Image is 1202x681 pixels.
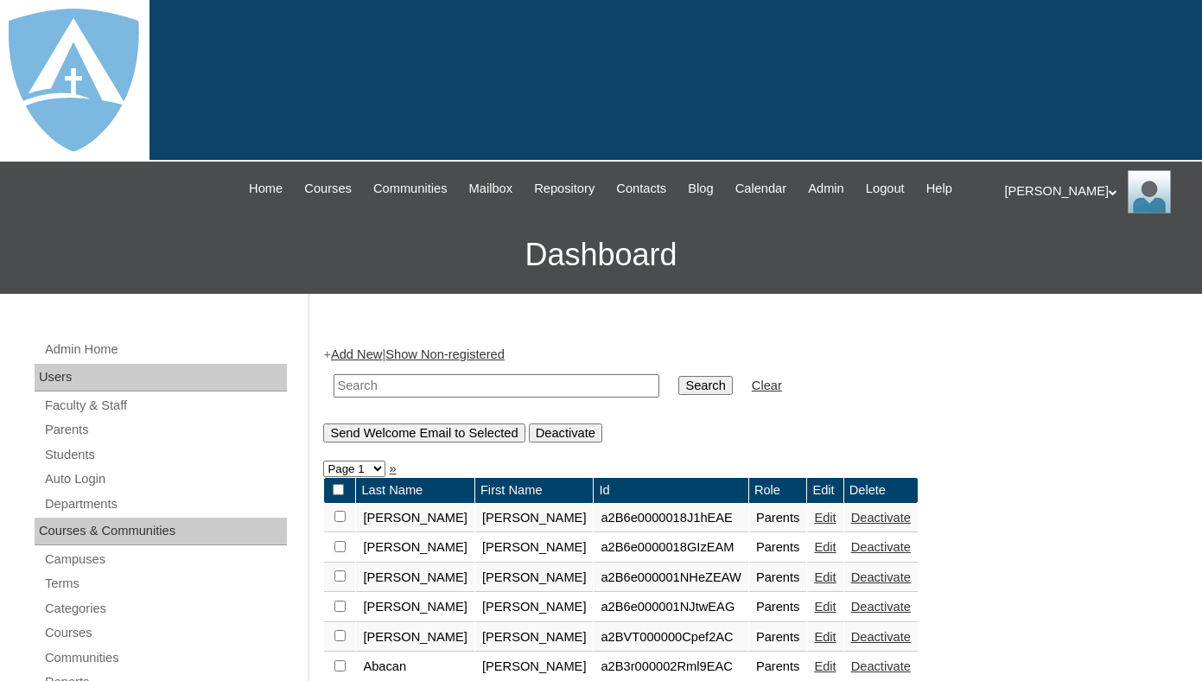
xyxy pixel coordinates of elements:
[851,659,911,673] a: Deactivate
[385,347,505,361] a: Show Non-registered
[594,533,747,563] td: a2B6e0000018GIzEAM
[9,9,139,151] img: logo-white.png
[296,179,360,199] a: Courses
[461,179,522,199] a: Mailbox
[43,622,287,644] a: Courses
[594,478,747,503] td: Id
[43,598,287,620] a: Categories
[594,563,747,593] td: a2B6e000001NHeZEAW
[365,179,456,199] a: Communities
[356,533,474,563] td: [PERSON_NAME]
[475,623,594,652] td: [PERSON_NAME]
[389,461,396,475] a: »
[356,563,474,593] td: [PERSON_NAME]
[356,504,474,533] td: [PERSON_NAME]
[814,540,836,554] a: Edit
[851,630,911,644] a: Deactivate
[851,570,911,584] a: Deactivate
[814,630,836,644] a: Edit
[356,623,474,652] td: [PERSON_NAME]
[240,179,291,199] a: Home
[534,179,595,199] span: Repository
[475,563,594,593] td: [PERSON_NAME]
[356,593,474,622] td: [PERSON_NAME]
[43,339,287,360] a: Admin Home
[594,504,747,533] td: a2B6e0000018J1hEAE
[799,179,853,199] a: Admin
[249,179,283,199] span: Home
[735,179,786,199] span: Calendar
[35,364,287,391] div: Users
[43,419,287,441] a: Parents
[373,179,448,199] span: Communities
[844,478,918,503] td: Delete
[356,478,474,503] td: Last Name
[607,179,675,199] a: Contacts
[678,376,732,395] input: Search
[814,659,836,673] a: Edit
[43,573,287,595] a: Terms
[749,504,807,533] td: Parents
[808,179,844,199] span: Admin
[43,647,287,669] a: Communities
[475,478,594,503] td: First Name
[857,179,913,199] a: Logout
[688,179,713,199] span: Blog
[323,346,1179,442] div: + |
[323,423,525,442] input: Send Welcome Email to Selected
[1005,170,1186,213] div: [PERSON_NAME]
[43,468,287,490] a: Auto Login
[679,179,722,199] a: Blog
[594,623,747,652] td: a2BVT000000Cpef2AC
[749,593,807,622] td: Parents
[814,600,836,614] a: Edit
[469,179,513,199] span: Mailbox
[814,511,836,525] a: Edit
[727,179,795,199] a: Calendar
[35,518,287,545] div: Courses & Communities
[529,423,602,442] input: Deactivate
[616,179,666,199] span: Contacts
[1128,170,1171,213] img: Thomas Lambert
[475,593,594,622] td: [PERSON_NAME]
[525,179,603,199] a: Repository
[752,379,782,392] a: Clear
[43,395,287,417] a: Faculty & Staff
[43,549,287,570] a: Campuses
[814,570,836,584] a: Edit
[851,511,911,525] a: Deactivate
[475,533,594,563] td: [PERSON_NAME]
[851,540,911,554] a: Deactivate
[749,563,807,593] td: Parents
[331,347,382,361] a: Add New
[475,504,594,533] td: [PERSON_NAME]
[918,179,961,199] a: Help
[851,600,911,614] a: Deactivate
[749,478,807,503] td: Role
[9,216,1193,294] h3: Dashboard
[749,533,807,563] td: Parents
[594,593,747,622] td: a2B6e000001NJtwEAG
[334,374,659,398] input: Search
[807,478,843,503] td: Edit
[749,623,807,652] td: Parents
[43,444,287,466] a: Students
[304,179,352,199] span: Courses
[926,179,952,199] span: Help
[43,493,287,515] a: Departments
[866,179,905,199] span: Logout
